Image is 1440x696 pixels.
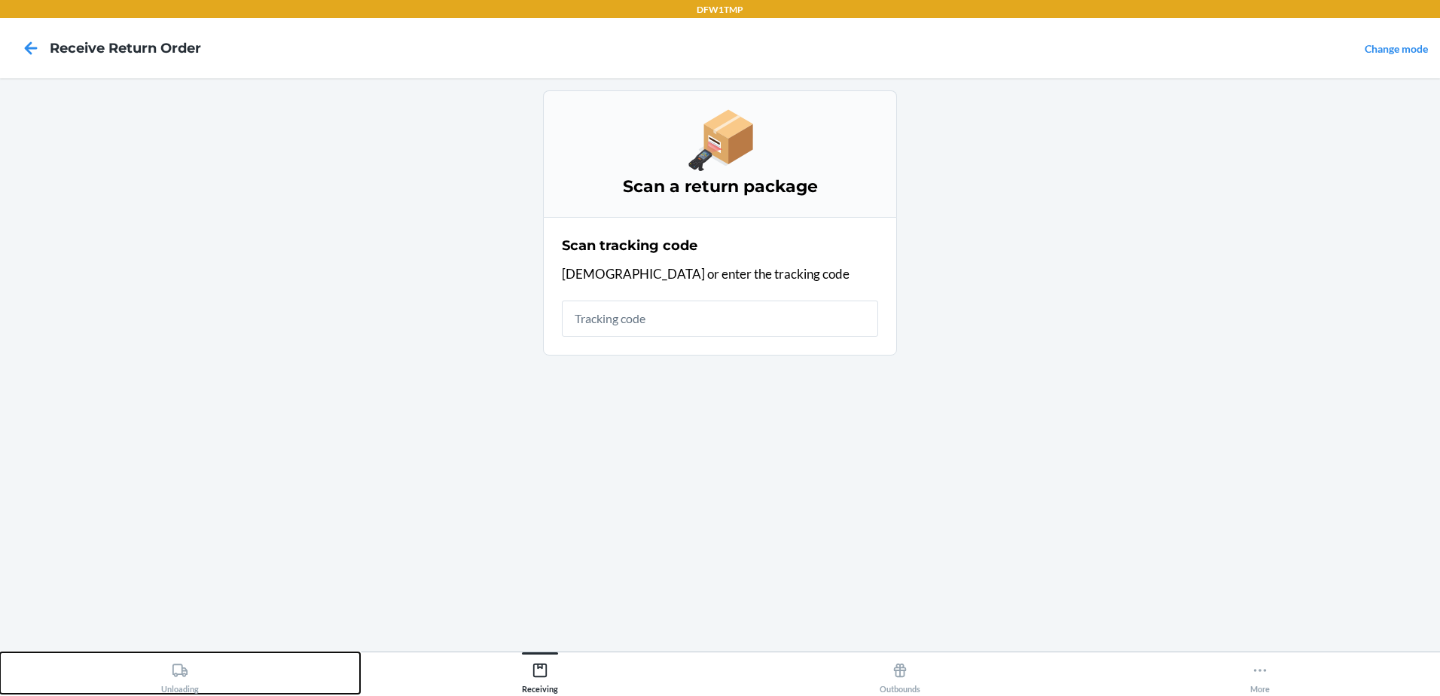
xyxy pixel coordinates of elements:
[50,38,201,58] h4: Receive Return Order
[562,236,697,255] h2: Scan tracking code
[522,656,558,694] div: Receiving
[562,264,878,284] p: [DEMOGRAPHIC_DATA] or enter the tracking code
[161,656,199,694] div: Unloading
[562,301,878,337] input: Tracking code
[1250,656,1270,694] div: More
[697,3,743,17] p: DFW1TMP
[360,652,720,694] button: Receiving
[1365,42,1428,55] a: Change mode
[562,175,878,199] h3: Scan a return package
[880,656,920,694] div: Outbounds
[1080,652,1440,694] button: More
[720,652,1080,694] button: Outbounds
